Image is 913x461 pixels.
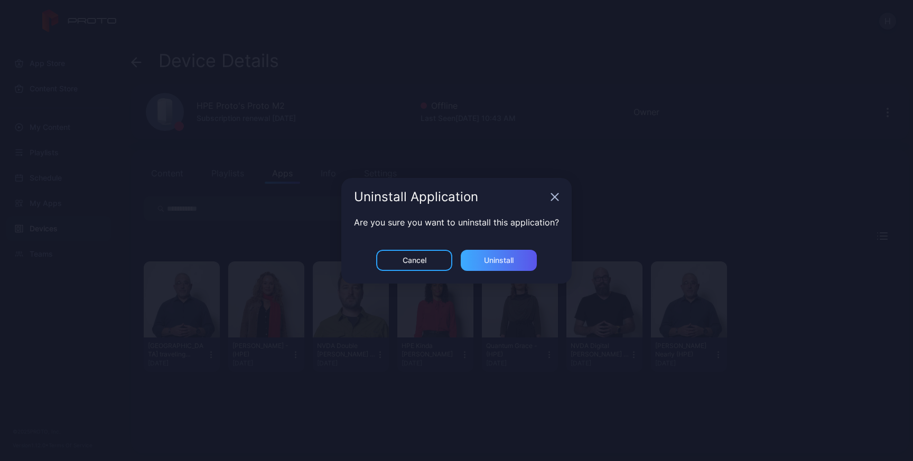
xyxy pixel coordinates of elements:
[484,256,514,265] div: Uninstall
[354,191,546,203] div: Uninstall Application
[354,216,559,229] p: Are you sure you want to uninstall this application?
[403,256,426,265] div: Cancel
[376,250,452,271] button: Cancel
[461,250,537,271] button: Uninstall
